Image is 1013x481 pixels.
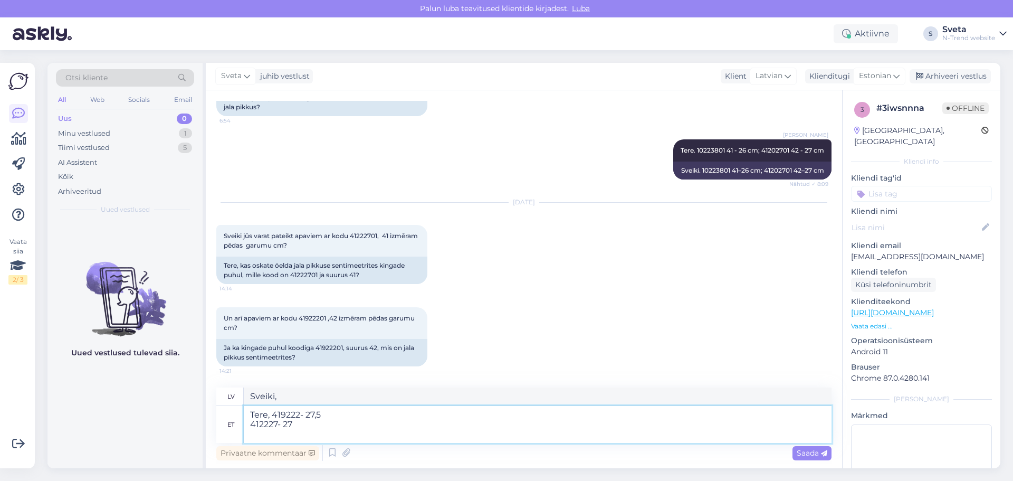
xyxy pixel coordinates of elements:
[851,296,992,307] p: Klienditeekond
[942,102,989,114] span: Offline
[851,251,992,262] p: [EMAIL_ADDRESS][DOMAIN_NAME]
[227,388,235,405] div: lv
[244,388,832,405] textarea: Sveiki,
[851,346,992,357] p: Android 11
[101,205,150,214] span: Uued vestlused
[797,448,827,458] span: Saada
[851,206,992,217] p: Kliendi nimi
[8,237,27,285] div: Vaata siia
[851,240,992,251] p: Kliendi email
[942,34,995,42] div: N-Trend website
[923,26,938,41] div: S
[216,197,832,207] div: [DATE]
[8,71,28,91] img: Askly Logo
[852,222,980,233] input: Lisa nimi
[783,131,828,139] span: [PERSON_NAME]
[126,93,152,107] div: Socials
[216,339,427,366] div: Ja ka kingade puhul koodiga 41922201, suurus 42, mis on jala pikkus sentimeetrites?
[851,335,992,346] p: Operatsioonisüsteem
[172,93,194,107] div: Email
[58,128,110,139] div: Minu vestlused
[47,243,203,338] img: No chats
[854,125,981,147] div: [GEOGRAPHIC_DATA], [GEOGRAPHIC_DATA]
[177,114,192,124] div: 0
[569,4,593,13] span: Luba
[58,186,101,197] div: Arhiveeritud
[8,275,27,285] div: 2 / 3
[219,117,259,125] span: 6:54
[834,24,898,43] div: Aktiivne
[851,267,992,278] p: Kliendi telefon
[178,143,192,153] div: 5
[851,373,992,384] p: Chrome 87.0.4280.141
[851,410,992,421] p: Märkmed
[942,25,995,34] div: Sveta
[256,71,310,82] div: juhib vestlust
[221,70,242,82] span: Sveta
[71,347,179,359] p: Uued vestlused tulevad siia.
[851,186,992,202] input: Lisa tag
[216,446,319,460] div: Privaatne kommentaar
[721,71,747,82] div: Klient
[851,308,934,317] a: [URL][DOMAIN_NAME]
[179,128,192,139] div: 1
[851,394,992,404] div: [PERSON_NAME]
[805,71,850,82] div: Klienditugi
[224,314,418,332] span: Un arī apaviem ar kodu 41922201 ,42 izmēram pēdas garumu cm?
[859,70,891,82] span: Estonian
[681,146,824,154] span: Tere. 10223801 41 - 26 cm; 41202701 42 - 27 cm
[58,172,73,182] div: Kõik
[876,102,942,115] div: # 3iwsnnna
[861,106,864,114] span: 3
[58,157,97,168] div: AI Assistent
[851,322,992,331] p: Vaata edasi ...
[227,416,234,433] div: et
[851,278,936,292] div: Küsi telefoninumbrit
[88,93,107,107] div: Web
[789,180,828,188] span: Nähtud ✓ 8:09
[851,362,992,373] p: Brauser
[56,93,68,107] div: All
[673,162,832,180] div: Sveiki. 10223801 41–26 cm; 41202701 42–27 cm
[910,69,991,83] div: Arhiveeri vestlus
[219,285,259,293] span: 14:14
[219,367,259,375] span: 14:21
[216,89,427,116] div: Ja ka kingade puhul koodiga 41202701, suurus 42, milline on jala pikkus?
[756,70,782,82] span: Latvian
[244,406,832,443] textarea: Tere, 419222- 27,5 412227- 27
[851,173,992,184] p: Kliendi tag'id
[224,232,419,249] span: Sveiki jūs varat pateikt apaviem ar kodu 41222701, 41 izmēram pēdas garumu cm?
[58,114,72,124] div: Uus
[851,157,992,166] div: Kliendi info
[216,257,427,284] div: Tere, kas oskate öelda jala pikkuse sentimeetrites kingade puhul, mille kood on 41222701 ja suuru...
[58,143,110,153] div: Tiimi vestlused
[65,72,108,83] span: Otsi kliente
[942,25,1007,42] a: SvetaN-Trend website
